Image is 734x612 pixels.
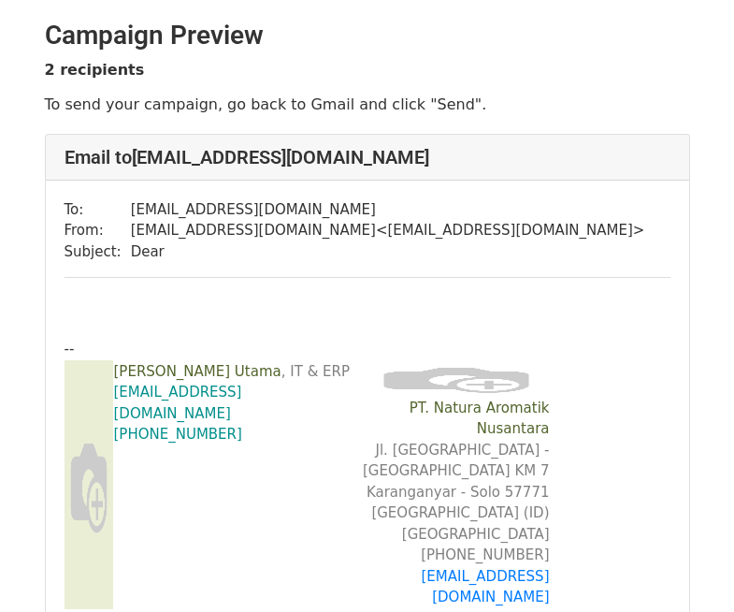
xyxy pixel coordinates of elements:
td: Subject: [65,241,131,263]
span: -- [65,341,75,357]
td: From: [65,220,131,241]
td: To: [65,199,131,221]
a: [EMAIL_ADDRESS][DOMAIN_NAME] [114,384,242,422]
span: Jl. [GEOGRAPHIC_DATA] - [GEOGRAPHIC_DATA] KM 7 [363,442,550,480]
span: [GEOGRAPHIC_DATA] (ID) [GEOGRAPHIC_DATA] [371,504,549,543]
span: PT. Natura Aromatik Nusantara [410,400,550,438]
h2: Campaign Preview [45,20,690,51]
h4: Email to [EMAIL_ADDRESS][DOMAIN_NAME] [65,146,670,168]
p: To send your campaign, go back to Gmail and click "Send". [45,95,690,114]
a: [PHONE_NUMBER] [114,426,242,443]
a: [EMAIL_ADDRESS][DOMAIN_NAME] [422,568,550,606]
td: [EMAIL_ADDRESS][DOMAIN_NAME] [131,199,645,221]
img: Natura Aromatik [65,419,112,550]
span: [PHONE_NUMBER] [421,546,549,563]
td: Dear [131,241,645,263]
span: Karanganyar - Solo 57771 [367,484,550,501]
td: [EMAIL_ADDRESS][DOMAIN_NAME] < [EMAIL_ADDRESS][DOMAIN_NAME] > [131,220,645,241]
strong: 2 recipients [45,61,145,79]
td: , IT & ERP [113,360,356,609]
span: [PERSON_NAME] Utama [114,363,281,380]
